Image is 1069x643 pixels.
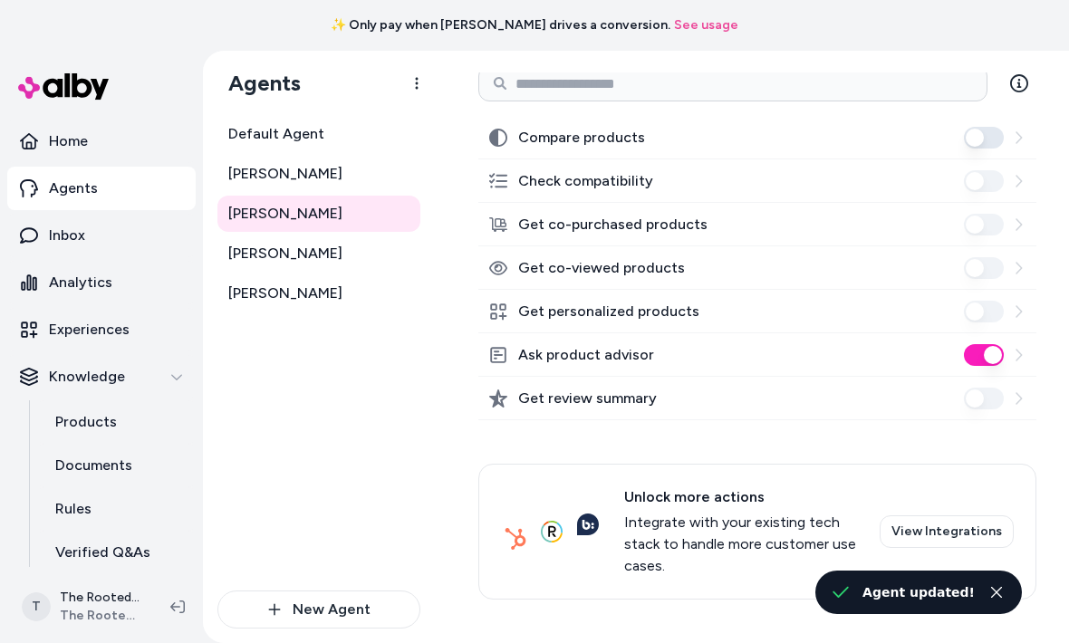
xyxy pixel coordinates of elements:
span: The Rooted Plant Shop [60,607,141,625]
button: New Agent [217,590,420,629]
a: [PERSON_NAME] [217,156,420,192]
button: Knowledge [7,355,196,398]
button: TThe Rooted Plant Shop ShopifyThe Rooted Plant Shop [11,578,156,636]
span: Unlock more actions [624,486,858,508]
div: Agent updated! [862,581,975,603]
p: Documents [55,455,132,476]
a: Inbox [7,214,196,257]
span: [PERSON_NAME] [228,203,342,225]
p: Verified Q&As [55,542,150,563]
label: Check compatibility [518,170,653,192]
span: Integrate with your existing tech stack to handle more customer use cases. [624,512,858,577]
label: Get co-purchased products [518,214,708,235]
p: Experiences [49,319,130,341]
span: [PERSON_NAME] [228,243,342,264]
a: View Integrations [880,515,1014,548]
p: Inbox [49,225,85,246]
p: Products [55,411,117,433]
p: Rules [55,498,91,520]
a: Products [37,400,196,444]
a: Analytics [7,261,196,304]
p: Agents [49,178,98,199]
label: Ask product advisor [518,344,654,366]
p: Analytics [49,272,112,293]
label: Get personalized products [518,301,699,322]
a: Default Agent [217,116,420,152]
span: ✨ Only pay when [PERSON_NAME] drives a conversion. [331,16,670,34]
span: T [22,592,51,621]
p: The Rooted Plant Shop Shopify [60,589,141,607]
label: Get co-viewed products [518,257,685,279]
span: [PERSON_NAME] [228,163,342,185]
p: Knowledge [49,366,125,388]
p: Home [49,130,88,152]
a: Home [7,120,196,163]
a: [PERSON_NAME] [217,196,420,232]
img: alby Logo [18,73,109,100]
a: [PERSON_NAME] [217,235,420,272]
a: Rules [37,487,196,531]
span: [PERSON_NAME] [228,283,342,304]
a: Documents [37,444,196,487]
button: Close toast [986,581,1007,603]
label: Compare products [518,127,645,149]
a: Agents [7,167,196,210]
a: Experiences [7,308,196,351]
span: Default Agent [228,123,324,145]
label: Get review summary [518,388,657,409]
a: [PERSON_NAME] [217,275,420,312]
h1: Agents [214,70,301,97]
a: See usage [674,16,738,34]
a: Verified Q&As [37,531,196,574]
